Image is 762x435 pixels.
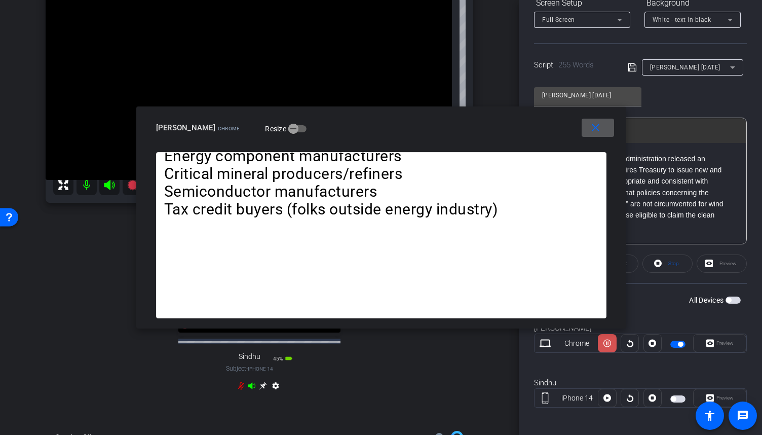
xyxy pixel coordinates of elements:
span: 255 Words [558,60,594,69]
span: 45% [273,356,283,361]
mat-icon: settings [270,382,282,394]
div: Script [534,59,614,71]
mat-icon: battery_std [285,354,293,362]
span: Chrome [218,126,240,131]
label: Resize [265,124,288,134]
p: Critical mineral producers/refiners [164,165,598,183]
p: Energy component manufacturers [164,147,598,165]
div: Sindhu [534,377,747,389]
div: [PERSON_NAME] [534,322,747,334]
label: All Devices [689,295,726,305]
span: Subject [226,364,273,373]
p: Tax credit buyers (folks outside energy industry) [164,200,598,218]
span: - [246,365,248,372]
span: [PERSON_NAME] [156,123,215,132]
div: Display on Devices [534,283,747,316]
div: Chrome [556,338,598,349]
div: iPhone 14 [556,393,598,404]
mat-icon: close [589,122,602,134]
span: iPhone 14 [248,366,273,372]
p: Semiconductor manufacturers [164,183,598,200]
span: [PERSON_NAME] [DATE] [650,64,720,71]
span: White - text in black [653,16,711,23]
mat-icon: message [737,410,749,422]
input: Title [542,89,633,101]
span: Full Screen [542,16,575,23]
mat-icon: accessibility [704,410,716,422]
span: Sindhu [239,352,260,361]
p: After OB3 was enacted, Administration released an Executive Order that requires Treasury to issue... [545,153,736,233]
span: Stop [668,261,679,266]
